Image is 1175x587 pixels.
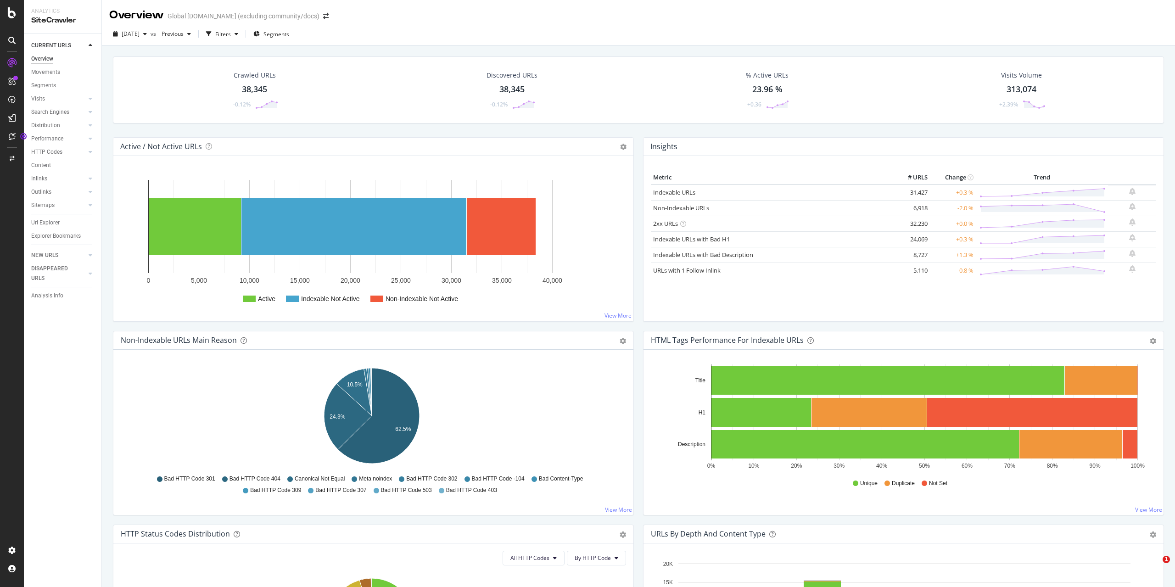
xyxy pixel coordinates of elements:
div: -0.12% [490,101,508,108]
a: URLs with 1 Follow Inlink [653,266,721,274]
div: gear [1150,338,1156,344]
a: Indexable URLs with Bad H1 [653,235,730,243]
div: NEW URLS [31,251,58,260]
div: Distribution [31,121,60,130]
a: Inlinks [31,174,86,184]
div: Content [31,161,51,170]
th: # URLS [893,171,930,184]
div: Outlinks [31,187,51,197]
div: Overview [109,7,164,23]
span: Bad HTTP Code 503 [381,486,432,494]
a: Movements [31,67,95,77]
a: Explorer Bookmarks [31,231,95,241]
text: 0% [707,463,716,469]
text: 15K [663,579,673,586]
td: 31,427 [893,184,930,201]
span: Bad HTTP Code 403 [446,486,497,494]
span: Bad HTTP Code 302 [406,475,457,483]
text: 20,000 [341,277,360,284]
div: bell-plus [1129,188,1136,195]
text: 0 [147,277,151,284]
svg: A chart. [651,364,1153,471]
svg: A chart. [121,171,626,314]
text: H1 [699,409,706,416]
span: Bad HTTP Code -104 [472,475,525,483]
div: -0.12% [233,101,251,108]
span: Segments [263,30,289,38]
text: Title [695,377,706,384]
div: bell-plus [1129,265,1136,273]
text: 50% [919,463,930,469]
div: Search Engines [31,107,69,117]
td: +0.0 % [930,216,976,231]
div: 38,345 [242,84,267,95]
text: 20% [791,463,802,469]
span: Meta noindex [359,475,392,483]
a: Sitemaps [31,201,86,210]
div: bell-plus [1129,234,1136,241]
text: 10.5% [347,381,363,388]
td: -2.0 % [930,200,976,216]
div: Global [DOMAIN_NAME] (excluding community/docs) [168,11,319,21]
td: +0.3 % [930,231,976,247]
button: All HTTP Codes [503,551,565,565]
span: Not Set [929,480,947,487]
td: 5,110 [893,263,930,278]
span: Bad HTTP Code 309 [250,486,301,494]
td: 8,727 [893,247,930,263]
div: Explorer Bookmarks [31,231,81,241]
div: arrow-right-arrow-left [323,13,329,19]
div: +2.39% [999,101,1018,108]
div: SiteCrawler [31,15,94,26]
span: Previous [158,30,184,38]
div: gear [1150,531,1156,538]
div: HTTP Status Codes Distribution [121,529,230,538]
span: Bad HTTP Code 307 [315,486,366,494]
th: Change [930,171,976,184]
div: bell-plus [1129,250,1136,257]
a: CURRENT URLS [31,41,86,50]
div: bell-plus [1129,218,1136,226]
td: +1.3 % [930,247,976,263]
span: Bad HTTP Code 301 [164,475,215,483]
a: View More [604,312,632,319]
text: 30,000 [442,277,461,284]
div: Visits Volume [1001,71,1042,80]
text: 90% [1090,463,1101,469]
a: 2xx URLs [653,219,678,228]
a: Indexable URLs [653,188,695,196]
span: Canonical Not Equal [295,475,345,483]
th: Metric [651,171,893,184]
span: Bad HTTP Code 404 [229,475,280,483]
a: Overview [31,54,95,64]
div: gear [620,531,626,538]
a: Non-Indexable URLs [653,204,709,212]
text: 60% [962,463,973,469]
iframe: Intercom live chat [1144,556,1166,578]
svg: A chart. [121,364,623,471]
text: 100% [1130,463,1145,469]
th: Trend [976,171,1108,184]
td: -0.8 % [930,263,976,278]
span: 1 [1163,556,1170,563]
text: Active [258,295,275,302]
div: Performance [31,134,63,144]
td: 32,230 [893,216,930,231]
td: +0.3 % [930,184,976,201]
div: Inlinks [31,174,47,184]
text: Indexable Not Active [301,295,360,302]
a: View More [605,506,632,514]
div: Tooltip anchor [19,132,28,140]
div: Non-Indexable URLs Main Reason [121,335,237,345]
span: vs [151,30,158,38]
div: 23.96 % [752,84,783,95]
button: By HTTP Code [567,551,626,565]
text: 40,000 [543,277,562,284]
text: 10% [748,463,759,469]
div: HTML Tags Performance for Indexable URLs [651,335,804,345]
div: Sitemaps [31,201,55,210]
div: Overview [31,54,53,64]
a: Search Engines [31,107,86,117]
